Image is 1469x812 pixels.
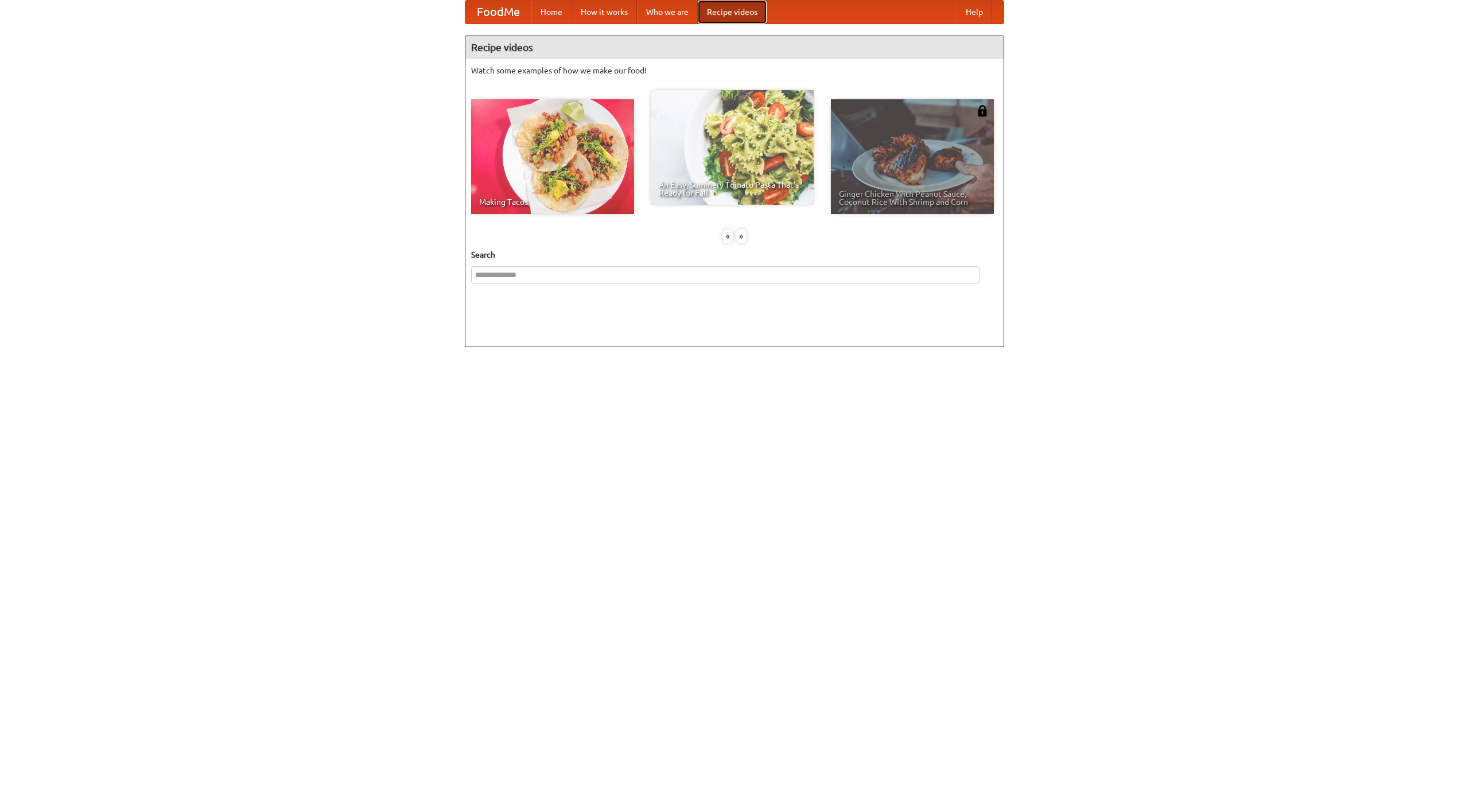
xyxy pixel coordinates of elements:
span: An Easy, Summery Tomato Pasta That's Ready for Fall [659,181,806,197]
a: Help [957,1,992,24]
a: How it works [572,1,637,24]
img: 483408.png [977,105,988,116]
a: Recipe videos [698,1,767,24]
div: « [722,229,733,243]
span: Making Tacos [479,198,626,206]
a: FoodMe [465,1,531,24]
a: Home [531,1,572,24]
a: Who we are [637,1,698,24]
h4: Recipe videos [465,36,1004,59]
h5: Search [471,249,998,261]
a: Making Tacos [471,99,634,214]
div: » [736,229,747,243]
a: An Easy, Summery Tomato Pasta That's Ready for Fall [651,90,814,205]
p: Watch some examples of how we make our food! [471,65,998,76]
